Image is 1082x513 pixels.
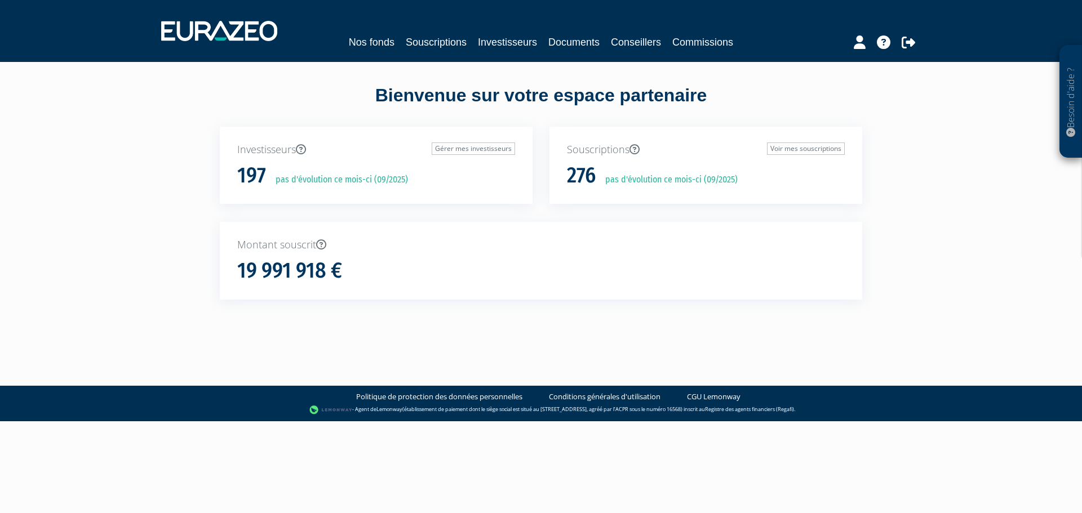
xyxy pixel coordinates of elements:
[478,34,537,50] a: Investisseurs
[687,391,740,402] a: CGU Lemonway
[432,142,515,155] a: Gérer mes investisseurs
[237,164,266,188] h1: 197
[11,404,1071,416] div: - Agent de (établissement de paiement dont le siège social est situé au [STREET_ADDRESS], agréé p...
[309,404,353,416] img: logo-lemonway.png
[549,391,660,402] a: Conditions générales d'utilisation
[268,173,408,186] p: pas d'évolution ce mois-ci (09/2025)
[349,34,394,50] a: Nos fonds
[237,142,515,157] p: Investisseurs
[567,142,845,157] p: Souscriptions
[237,238,845,252] p: Montant souscrit
[767,142,845,155] a: Voir mes souscriptions
[406,34,467,50] a: Souscriptions
[237,259,342,283] h1: 19 991 918 €
[1065,51,1077,153] p: Besoin d'aide ?
[211,83,871,127] div: Bienvenue sur votre espace partenaire
[705,405,794,413] a: Registre des agents financiers (Regafi)
[567,164,596,188] h1: 276
[376,405,402,413] a: Lemonway
[611,34,661,50] a: Conseillers
[548,34,600,50] a: Documents
[672,34,733,50] a: Commissions
[161,21,277,41] img: 1732889491-logotype_eurazeo_blanc_rvb.png
[356,391,522,402] a: Politique de protection des données personnelles
[597,173,738,186] p: pas d'évolution ce mois-ci (09/2025)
